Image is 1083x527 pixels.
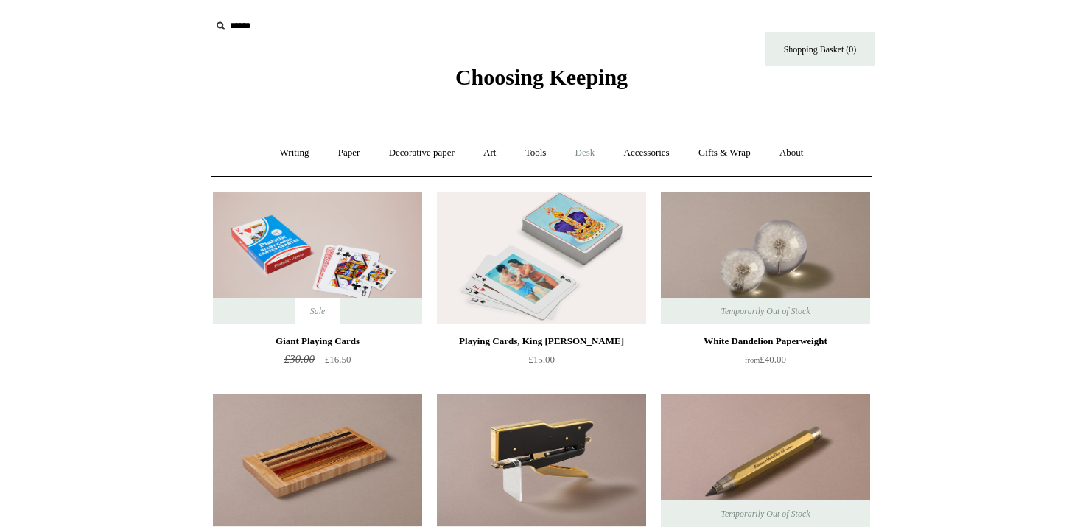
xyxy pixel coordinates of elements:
[295,298,340,324] span: Sale
[661,192,870,324] img: White Dandelion Paperweight
[661,394,870,527] a: Brass Kaweco Sketch up 5.6mm Clutch Pencil Brass Kaweco Sketch up 5.6mm Clutch Pencil Temporarily...
[213,192,422,324] a: Giant Playing Cards Giant Playing Cards Sale
[661,332,870,393] a: White Dandelion Paperweight from£40.00
[325,354,351,365] span: £16.50
[661,394,870,527] img: Brass Kaweco Sketch up 5.6mm Clutch Pencil
[267,133,323,172] a: Writing
[685,133,764,172] a: Gifts & Wrap
[376,133,468,172] a: Decorative paper
[213,192,422,324] img: Giant Playing Cards
[562,133,609,172] a: Desk
[284,353,315,365] span: £30.00
[512,133,560,172] a: Tools
[665,332,866,350] div: White Dandelion Paperweight
[213,394,422,527] img: "Woods" Pencil Set
[437,192,646,324] img: Playing Cards, King Charles III
[437,394,646,527] img: Hand Held Black and Gold Zenith 6/4 Plier Stapler
[217,332,418,350] div: Giant Playing Cards
[661,192,870,324] a: White Dandelion Paperweight White Dandelion Paperweight Temporarily Out of Stock
[706,500,824,527] span: Temporarily Out of Stock
[766,133,817,172] a: About
[765,32,875,66] a: Shopping Basket (0)
[437,332,646,393] a: Playing Cards, King [PERSON_NAME] £15.00
[437,394,646,527] a: Hand Held Black and Gold Zenith 6/4 Plier Stapler Hand Held Black and Gold Zenith 6/4 Plier Stapler
[745,356,760,364] span: from
[455,77,628,87] a: Choosing Keeping
[470,133,509,172] a: Art
[325,133,374,172] a: Paper
[745,354,786,365] span: £40.00
[528,354,555,365] span: £15.00
[455,65,628,89] span: Choosing Keeping
[441,332,642,350] div: Playing Cards, King [PERSON_NAME]
[213,332,422,393] a: Giant Playing Cards £30.00 £16.50
[213,394,422,527] a: "Woods" Pencil Set "Woods" Pencil Set
[611,133,683,172] a: Accessories
[437,192,646,324] a: Playing Cards, King Charles III Playing Cards, King Charles III
[706,298,824,324] span: Temporarily Out of Stock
